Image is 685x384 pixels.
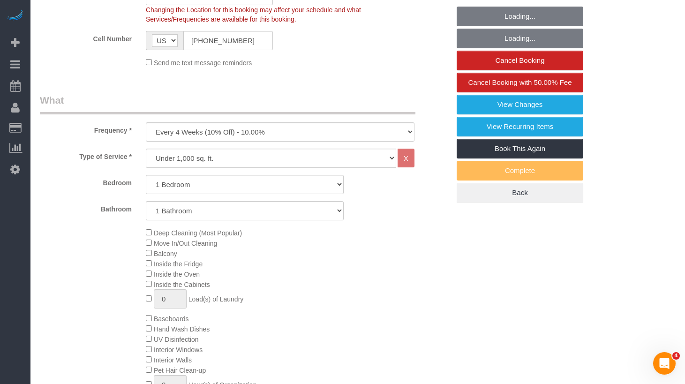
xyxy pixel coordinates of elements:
a: View Changes [457,95,583,114]
a: View Recurring Items [457,117,583,136]
span: UV Disinfection [154,336,199,343]
span: Inside the Oven [154,271,200,278]
span: 4 [672,352,680,360]
label: Bedroom [33,175,139,188]
label: Frequency * [33,122,139,135]
span: Hand Wash Dishes [154,325,210,333]
span: Send me text message reminders [154,59,252,67]
label: Type of Service * [33,149,139,161]
span: Move In/Out Cleaning [154,240,217,247]
a: Cancel Booking with 50.00% Fee [457,73,583,92]
a: Cancel Booking [457,51,583,70]
span: Changing the Location for this booking may affect your schedule and what Services/Frequencies are... [146,6,361,23]
img: Automaid Logo [6,9,24,23]
span: Cancel Booking with 50.00% Fee [468,78,572,86]
span: Balcony [154,250,177,257]
input: Cell Number [183,31,273,50]
span: Pet Hair Clean-up [154,367,206,374]
a: Book This Again [457,139,583,158]
span: Baseboards [154,315,189,323]
span: Deep Cleaning (Most Popular) [154,229,242,237]
span: Inside the Fridge [154,260,203,268]
legend: What [40,93,415,114]
label: Bathroom [33,201,139,214]
span: Interior Windows [154,346,203,354]
span: Load(s) of Laundry [188,295,244,303]
span: Inside the Cabinets [154,281,210,288]
label: Cell Number [33,31,139,44]
span: Interior Walls [154,356,192,364]
a: Back [457,183,583,203]
iframe: Intercom live chat [653,352,676,375]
